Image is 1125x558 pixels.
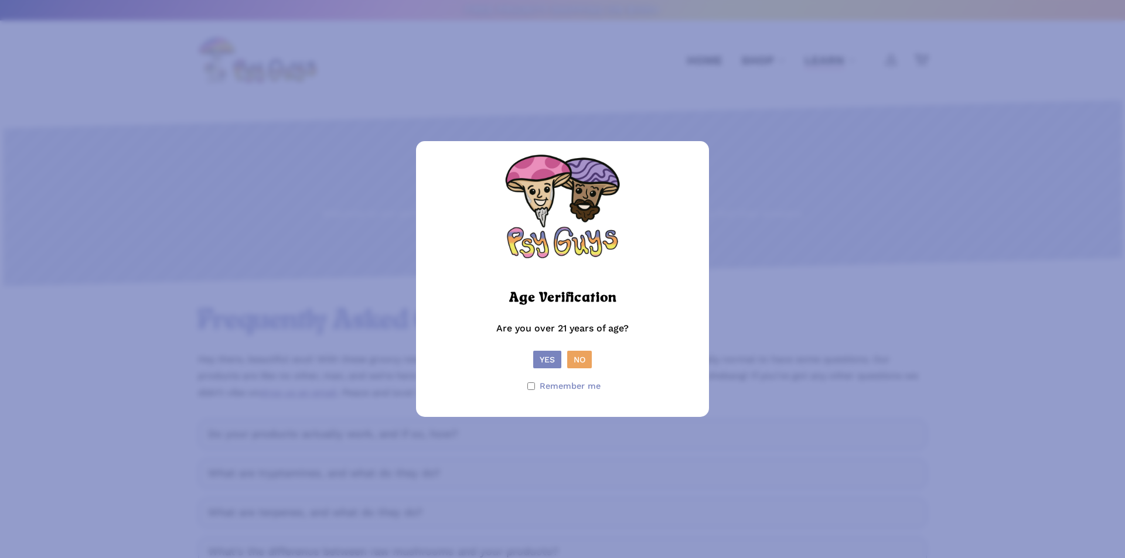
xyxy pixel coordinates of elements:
[567,351,592,368] button: No
[504,153,621,270] img: PsyGuys
[428,320,697,351] p: Are you over 21 years of age?
[533,351,561,368] button: Yes
[527,382,535,390] input: Remember me
[509,285,616,311] h2: Age Verification
[540,378,601,395] span: Remember me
